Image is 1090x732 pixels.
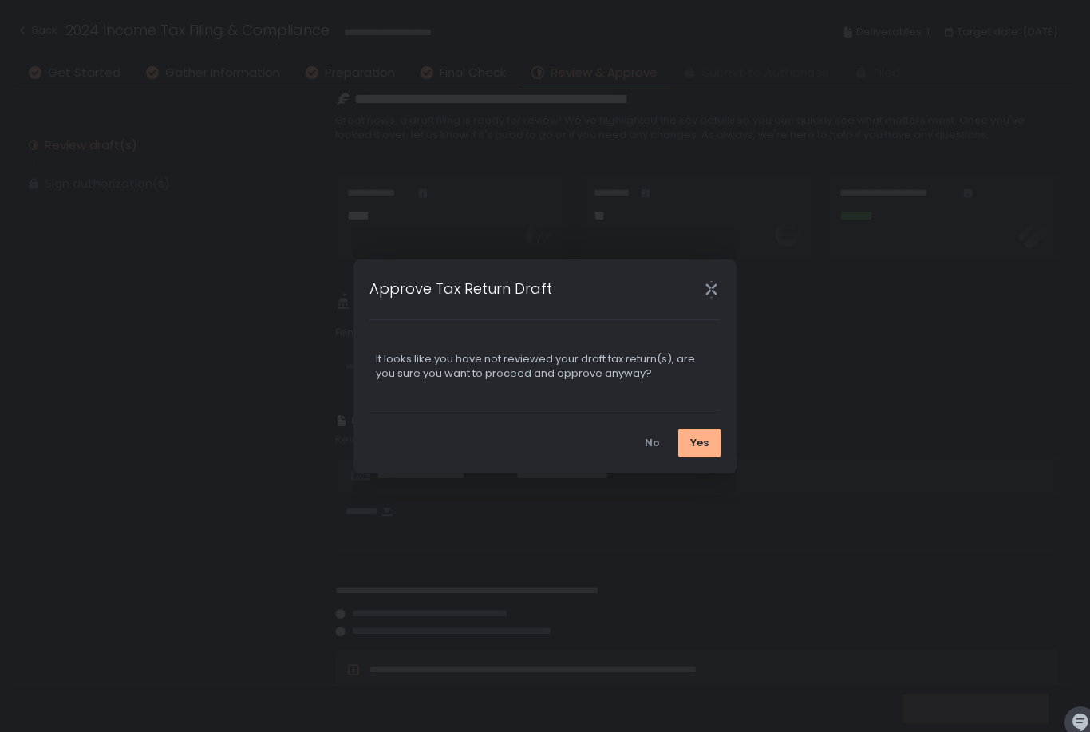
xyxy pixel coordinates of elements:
[690,436,709,450] div: Yes
[369,278,552,299] h1: Approve Tax Return Draft
[633,429,672,457] button: No
[685,280,737,299] div: Close
[376,352,714,381] div: It looks like you have not reviewed your draft tax return(s), are you sure you want to proceed an...
[678,429,721,457] button: Yes
[645,436,660,450] div: No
